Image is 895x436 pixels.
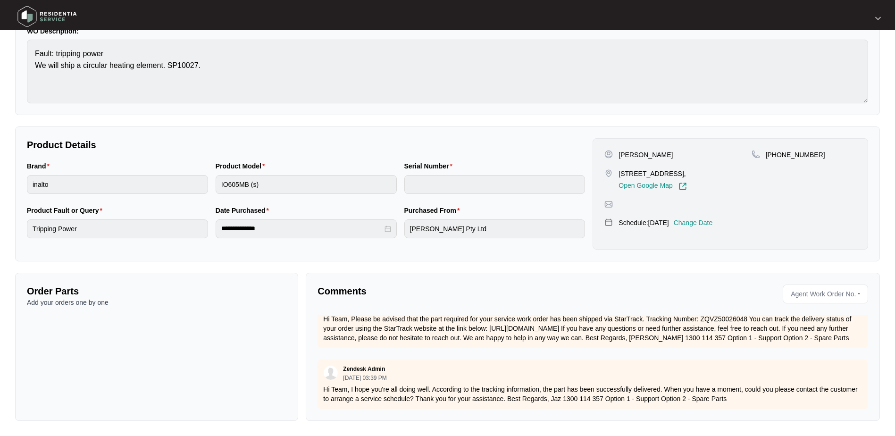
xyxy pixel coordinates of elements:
img: map-pin [604,218,613,226]
label: Purchased From [404,206,464,215]
input: Date Purchased [221,224,383,234]
label: Brand [27,161,53,171]
input: Serial Number [404,175,586,194]
label: Serial Number [404,161,456,171]
p: [STREET_ADDRESS], [619,169,686,178]
label: Product Model [216,161,269,171]
img: Link-External [678,182,687,191]
p: Zendesk Admin [343,365,385,373]
p: [PERSON_NAME] [619,150,673,159]
p: Change Date [674,218,713,227]
p: Product Details [27,138,585,151]
p: - [858,287,864,301]
p: [DATE] 03:39 PM [343,375,386,381]
img: dropdown arrow [875,16,881,21]
p: Schedule: [DATE] [619,218,669,227]
label: Product Fault or Query [27,206,106,215]
img: map-pin [752,150,760,159]
p: Comments [318,285,586,298]
img: residentia service logo [14,2,80,31]
span: Agent Work Order No. [787,287,856,301]
input: Product Fault or Query [27,219,208,238]
img: user-pin [604,150,613,159]
img: map-pin [604,200,613,209]
textarea: Fault: tripping power We will ship a circular heating element. SP10027. [27,40,868,103]
label: Date Purchased [216,206,273,215]
p: Hi Team, I hope you're all doing well. According to the tracking information, the part has been s... [323,385,862,403]
input: Purchased From [404,219,586,238]
img: map-pin [604,169,613,177]
a: Open Google Map [619,182,686,191]
p: Add your orders one by one [27,298,286,307]
p: [PHONE_NUMBER] [766,150,825,159]
p: Hi Team, Please be advised that the part required for your service work order has been shipped vi... [323,314,862,343]
input: Product Model [216,175,397,194]
img: user.svg [324,366,338,380]
p: Order Parts [27,285,286,298]
input: Brand [27,175,208,194]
